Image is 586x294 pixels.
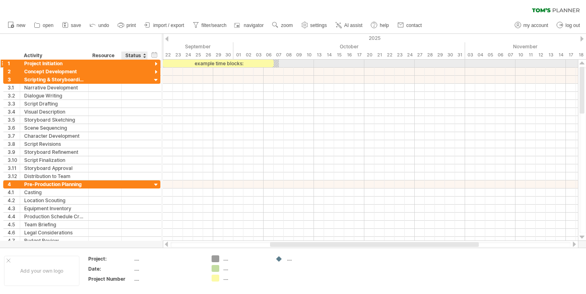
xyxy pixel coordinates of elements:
[233,42,465,51] div: October 2025
[8,148,20,156] div: 3.9
[4,256,79,286] div: Add your own logo
[8,180,20,188] div: 4
[213,51,223,59] div: Monday, 29 September 2025
[24,76,84,83] div: Scripting & Storyboarding
[98,23,109,28] span: undo
[495,51,505,59] div: Thursday, 6 November 2025
[8,92,20,99] div: 3.2
[405,51,415,59] div: Friday, 24 October 2025
[60,20,83,31] a: save
[116,20,138,31] a: print
[354,51,364,59] div: Friday, 17 October 2025
[8,132,20,140] div: 3.7
[17,23,25,28] span: new
[485,51,495,59] div: Wednesday, 5 November 2025
[8,60,20,67] div: 1
[8,229,20,236] div: 4.6
[395,20,424,31] a: contact
[202,23,227,28] span: filter/search
[333,20,365,31] a: AI assist
[191,20,229,31] a: filter/search
[92,52,117,60] div: Resource
[24,100,84,108] div: Script Drafting
[24,180,84,188] div: Pre-Production Planning
[88,255,133,262] div: Project:
[299,20,329,31] a: settings
[87,20,112,31] a: undo
[8,197,20,204] div: 4.2
[134,265,202,272] div: ....
[281,23,293,28] span: zoom
[223,51,233,59] div: Tuesday, 30 September 2025
[8,68,20,75] div: 2
[88,275,133,282] div: Project Number
[406,23,422,28] span: contact
[8,116,20,124] div: 3.5
[134,275,202,282] div: ....
[8,100,20,108] div: 3.3
[314,51,324,59] div: Monday, 13 October 2025
[374,51,384,59] div: Tuesday, 21 October 2025
[163,60,274,67] div: example time blocks:
[384,51,395,59] div: Wednesday, 22 October 2025
[324,51,334,59] div: Tuesday, 14 October 2025
[425,51,435,59] div: Tuesday, 28 October 2025
[24,108,84,116] div: Visual Description
[24,132,84,140] div: Character Development
[270,20,295,31] a: zoom
[183,51,193,59] div: Wednesday, 24 September 2025
[24,188,84,196] div: Casting
[264,51,274,59] div: Monday, 6 October 2025
[294,51,304,59] div: Thursday, 9 October 2025
[344,23,362,28] span: AI assist
[24,148,84,156] div: Storyboard Refinement
[8,156,20,164] div: 3.10
[163,51,173,59] div: Monday, 22 September 2025
[24,156,84,164] div: Script Finalization
[24,213,84,220] div: Production Schedule Creation
[24,140,84,148] div: Script Revisions
[134,255,202,262] div: ....
[566,51,576,59] div: Monday, 17 November 2025
[8,108,20,116] div: 3.4
[445,51,455,59] div: Thursday, 30 October 2025
[576,51,586,59] div: Tuesday, 18 November 2025
[546,51,556,59] div: Thursday, 13 November 2025
[515,51,526,59] div: Monday, 10 November 2025
[88,265,133,272] div: Date:
[233,51,243,59] div: Wednesday, 1 October 2025
[8,205,20,212] div: 4.3
[153,23,184,28] span: import / export
[24,164,84,172] div: Storyboard Approval
[380,23,389,28] span: help
[125,52,143,60] div: Status
[24,221,84,228] div: Team Briefing
[344,51,354,59] div: Thursday, 16 October 2025
[415,51,425,59] div: Monday, 27 October 2025
[24,60,84,67] div: Project Initiation
[524,23,548,28] span: my account
[284,51,294,59] div: Wednesday, 8 October 2025
[193,51,203,59] div: Thursday, 25 September 2025
[8,172,20,180] div: 3.12
[455,51,465,59] div: Friday, 31 October 2025
[24,52,84,60] div: Activity
[435,51,445,59] div: Wednesday, 29 October 2025
[536,51,546,59] div: Wednesday, 12 November 2025
[334,51,344,59] div: Wednesday, 15 October 2025
[8,124,20,132] div: 3.6
[8,140,20,148] div: 3.8
[6,20,28,31] a: new
[8,237,20,244] div: 4.7
[244,23,264,28] span: navigator
[556,51,566,59] div: Friday, 14 November 2025
[24,205,84,212] div: Equipment Inventory
[526,51,536,59] div: Tuesday, 11 November 2025
[254,51,264,59] div: Friday, 3 October 2025
[223,255,267,262] div: ....
[8,213,20,220] div: 4.4
[233,20,266,31] a: navigator
[142,20,187,31] a: import / export
[364,51,374,59] div: Monday, 20 October 2025
[8,188,20,196] div: 4.1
